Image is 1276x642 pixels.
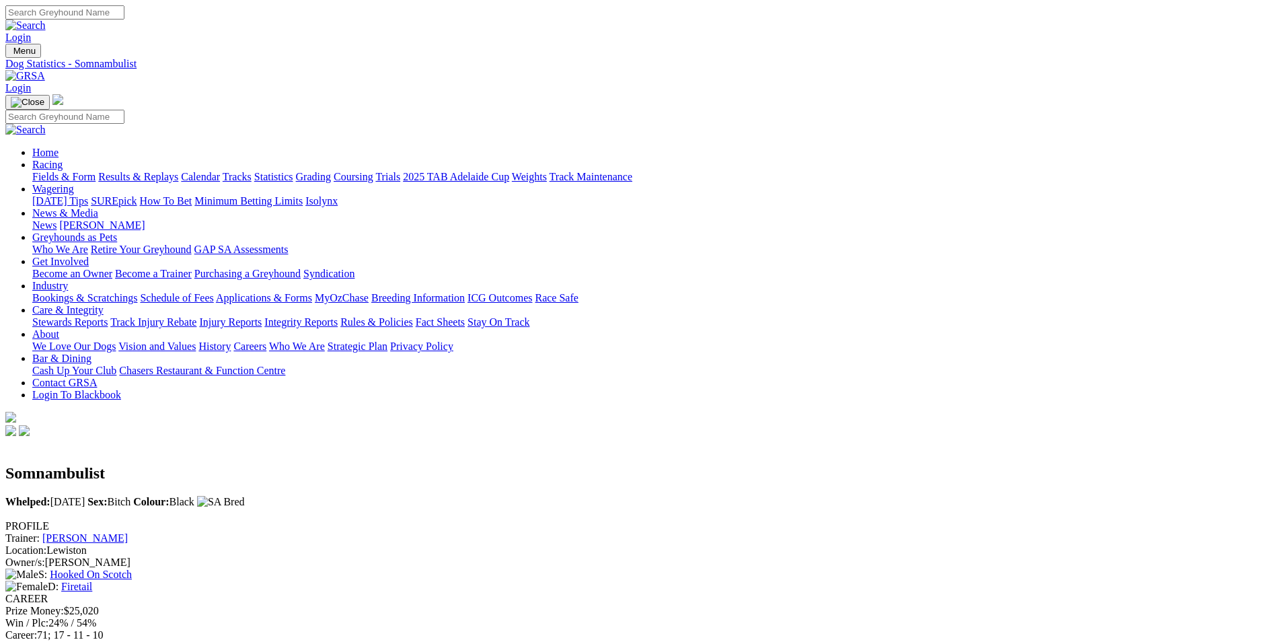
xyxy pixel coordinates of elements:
a: Become an Owner [32,268,112,279]
span: [DATE] [5,496,85,507]
img: Female [5,581,48,593]
div: About [32,341,1271,353]
div: $25,020 [5,605,1271,617]
div: [PERSON_NAME] [5,557,1271,569]
div: CAREER [5,593,1271,605]
a: Racing [32,159,63,170]
a: Fields & Form [32,171,96,182]
a: Stewards Reports [32,316,108,328]
b: Whelped: [5,496,50,507]
a: SUREpick [91,195,137,207]
span: Bitch [87,496,130,507]
a: 2025 TAB Adelaide Cup [403,171,509,182]
a: Care & Integrity [32,304,104,316]
img: Close [11,97,44,108]
a: Contact GRSA [32,377,97,388]
a: Login To Blackbook [32,389,121,400]
a: [DATE] Tips [32,195,88,207]
a: Minimum Betting Limits [194,195,303,207]
a: Injury Reports [199,316,262,328]
a: Careers [233,341,266,352]
a: History [198,341,231,352]
img: Search [5,20,46,32]
img: Male [5,569,38,581]
b: Colour: [133,496,169,507]
a: [PERSON_NAME] [42,532,128,544]
span: Win / Plc: [5,617,48,629]
button: Toggle navigation [5,95,50,110]
a: Dog Statistics - Somnambulist [5,58,1271,70]
a: Tracks [223,171,252,182]
a: Home [32,147,59,158]
span: Owner/s: [5,557,45,568]
div: PROFILE [5,520,1271,532]
a: Track Injury Rebate [110,316,196,328]
a: MyOzChase [315,292,369,304]
a: Bookings & Scratchings [32,292,137,304]
a: Get Involved [32,256,89,267]
a: Wagering [32,183,74,194]
a: Fact Sheets [416,316,465,328]
div: Bar & Dining [32,365,1271,377]
a: Track Maintenance [550,171,632,182]
a: Firetail [61,581,92,592]
a: Privacy Policy [390,341,453,352]
h2: Somnambulist [5,464,1271,483]
a: News [32,219,57,231]
a: Weights [512,171,547,182]
div: 71; 17 - 11 - 10 [5,629,1271,641]
span: S: [5,569,47,580]
div: Wagering [32,195,1271,207]
img: logo-grsa-white.png [5,412,16,423]
a: Coursing [334,171,373,182]
img: twitter.svg [19,425,30,436]
a: Login [5,82,31,94]
img: facebook.svg [5,425,16,436]
a: Syndication [303,268,354,279]
span: Trainer: [5,532,40,544]
span: Location: [5,544,46,556]
a: News & Media [32,207,98,219]
a: Who We Are [269,341,325,352]
div: Lewiston [5,544,1271,557]
div: 24% / 54% [5,617,1271,629]
a: Hooked On Scotch [50,569,132,580]
img: SA Bred [197,496,245,508]
div: Industry [32,292,1271,304]
img: logo-grsa-white.png [52,94,63,105]
button: Toggle navigation [5,44,41,58]
a: Grading [296,171,331,182]
a: Greyhounds as Pets [32,231,117,243]
a: Strategic Plan [328,341,387,352]
a: Become a Trainer [115,268,192,279]
a: How To Bet [140,195,192,207]
a: Breeding Information [371,292,465,304]
span: Career: [5,629,37,641]
a: Trials [375,171,400,182]
a: Login [5,32,31,43]
img: GRSA [5,70,45,82]
a: GAP SA Assessments [194,244,289,255]
a: Statistics [254,171,293,182]
a: [PERSON_NAME] [59,219,145,231]
a: Cash Up Your Club [32,365,116,376]
a: Isolynx [305,195,338,207]
a: About [32,328,59,340]
a: Vision and Values [118,341,196,352]
a: Purchasing a Greyhound [194,268,301,279]
a: Industry [32,280,68,291]
div: News & Media [32,219,1271,231]
a: We Love Our Dogs [32,341,116,352]
a: Results & Replays [98,171,178,182]
a: Calendar [181,171,220,182]
a: Chasers Restaurant & Function Centre [119,365,285,376]
a: ICG Outcomes [467,292,532,304]
div: Get Involved [32,268,1271,280]
a: Retire Your Greyhound [91,244,192,255]
a: Race Safe [535,292,578,304]
div: Care & Integrity [32,316,1271,328]
b: Sex: [87,496,107,507]
a: Schedule of Fees [140,292,213,304]
span: Menu [13,46,36,56]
